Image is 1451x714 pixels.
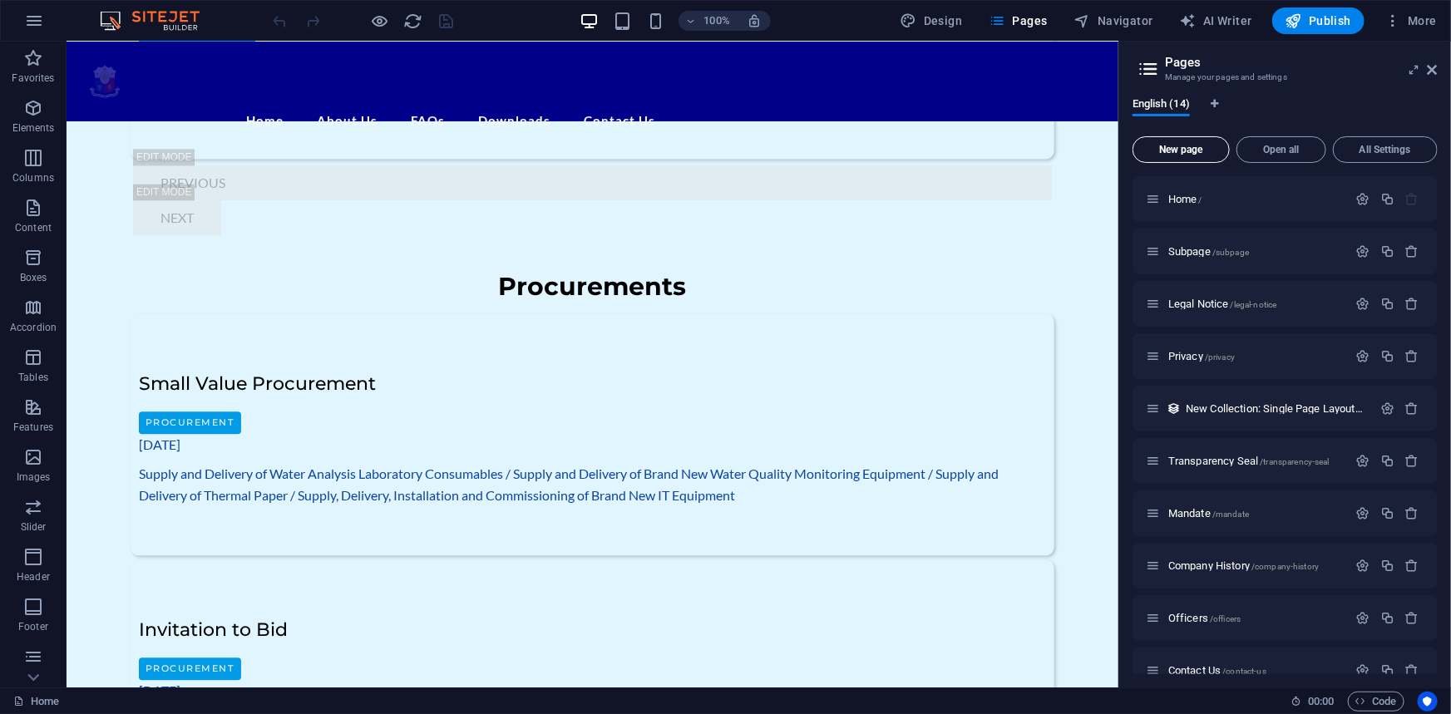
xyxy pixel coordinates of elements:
[1405,192,1419,206] div: The startpage cannot be deleted
[1380,297,1394,311] div: Duplicate
[370,11,390,31] button: Click here to leave preview mode and continue editing
[747,13,762,28] i: On resize automatically adjust zoom level to fit chosen device.
[1380,611,1394,625] div: Duplicate
[1168,559,1319,572] span: Click to open page
[1163,298,1348,309] div: Legal Notice/legal-notice
[679,11,738,31] button: 100%
[1167,401,1181,416] div: This layout is used as a template for all items (e.g. a blog post) of this collection. The conten...
[1356,559,1370,573] div: Settings
[1168,455,1330,467] span: Click to open page
[1356,663,1370,677] div: Settings
[1223,667,1267,676] span: /contact-us
[20,271,47,284] p: Boxes
[1378,7,1444,34] button: More
[1380,401,1394,416] div: Settings
[1272,7,1365,34] button: Publish
[1355,692,1397,712] span: Code
[1181,403,1372,414] div: New Collection: Single Page Layout/new-collection-single-page-layout
[1405,611,1419,625] div: Remove
[404,12,423,31] i: Reload page
[1231,300,1277,309] span: /legal-notice
[1074,12,1153,29] span: Navigator
[1168,507,1249,519] span: Click to open page
[1380,559,1394,573] div: Duplicate
[1210,614,1241,623] span: /officers
[1168,350,1235,362] span: Click to open page
[10,321,57,334] p: Accordion
[1320,695,1322,707] span: :
[1405,454,1419,468] div: Remove
[894,7,970,34] div: Design (Ctrl+Alt+Y)
[1212,510,1249,519] span: /mandate
[1244,145,1319,155] span: Open all
[1236,136,1326,163] button: Open all
[1333,136,1438,163] button: All Settings
[1163,455,1348,466] div: Transparency Seal/transparency-seal
[1168,193,1202,205] span: Click to open page
[403,11,423,31] button: reload
[1133,98,1438,130] div: Language Tabs
[1173,7,1259,34] button: AI Writer
[1168,245,1249,258] span: Click to open page
[17,570,50,584] p: Header
[1384,12,1437,29] span: More
[12,171,54,185] p: Columns
[12,71,54,85] p: Favorites
[1418,692,1438,712] button: Usercentrics
[1356,611,1370,625] div: Settings
[17,470,51,484] p: Images
[1380,244,1394,259] div: Duplicate
[1405,401,1419,416] div: Remove
[1133,94,1190,117] span: English (14)
[703,11,730,31] h6: 100%
[1380,454,1394,468] div: Duplicate
[1163,508,1348,519] div: Mandate/mandate
[15,221,52,234] p: Content
[1405,297,1419,311] div: Remove
[1163,194,1348,204] div: Home/
[1380,506,1394,520] div: Duplicate
[1168,298,1276,310] span: Click to open page
[1348,692,1404,712] button: Code
[1199,195,1202,204] span: /
[1405,506,1419,520] div: Remove
[1163,613,1348,623] div: Officers/officers
[1405,349,1419,363] div: Remove
[1212,248,1249,257] span: /subpage
[901,12,963,29] span: Design
[1165,70,1404,85] h3: Manage your pages and settings
[1356,506,1370,520] div: Settings
[1163,351,1348,362] div: Privacy/privacy
[96,11,220,31] img: Editor Logo
[1291,692,1335,712] h6: Session time
[1380,192,1394,206] div: Duplicate
[982,7,1054,34] button: Pages
[1140,145,1222,155] span: New page
[12,121,55,135] p: Elements
[1068,7,1160,34] button: Navigator
[1356,454,1370,468] div: Settings
[13,421,53,434] p: Features
[13,692,59,712] a: Click to cancel selection. Double-click to open Pages
[1286,12,1351,29] span: Publish
[894,7,970,34] button: Design
[1405,663,1419,677] div: Remove
[1356,192,1370,206] div: Settings
[1356,297,1370,311] div: Settings
[1165,55,1438,70] h2: Pages
[1251,562,1319,571] span: /company-history
[1168,612,1241,624] span: Click to open page
[1356,349,1370,363] div: Settings
[1405,559,1419,573] div: Remove
[1308,692,1334,712] span: 00 00
[1163,560,1348,571] div: Company History/company-history
[18,371,48,384] p: Tables
[18,620,48,633] p: Footer
[1163,246,1348,257] div: Subpage/subpage
[1163,665,1348,676] div: Contact Us/contact-us
[21,520,47,534] p: Slider
[1380,349,1394,363] div: Duplicate
[1405,244,1419,259] div: Remove
[1168,664,1266,677] span: Click to open page
[989,12,1047,29] span: Pages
